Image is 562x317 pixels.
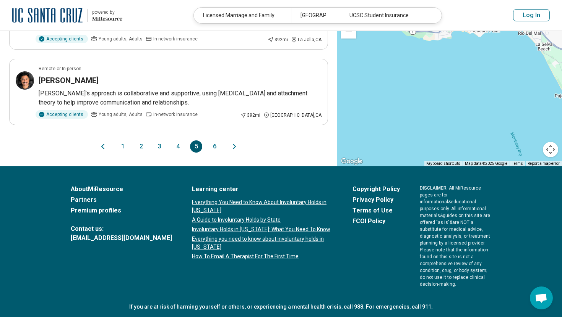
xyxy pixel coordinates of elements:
a: A Guide to Involuntary Holds by State [192,216,333,224]
button: Next page [230,140,239,153]
a: Premium profiles [71,206,172,215]
button: 5 [190,140,202,153]
a: AboutMiResource [71,185,172,194]
div: 392 mi [240,112,260,119]
button: 4 [172,140,184,153]
a: Copyright Policy [352,185,400,194]
a: Learning center [192,185,333,194]
p: [PERSON_NAME]’s approach is collaborative and supportive, using [MEDICAL_DATA] and attachment the... [39,89,322,107]
div: powered by [92,9,122,16]
p: If you are at risk of harming yourself or others, or experiencing a mental health crisis, call 98... [71,303,491,311]
a: Partners [71,195,172,204]
a: Everything you need to know about involuntary holds in [US_STATE] [192,235,333,251]
div: Accepting clients [36,110,88,119]
span: In-network insurance [153,35,198,42]
img: Google [339,156,364,166]
span: Contact us: [71,224,172,233]
h3: [PERSON_NAME] [39,75,99,86]
button: Previous page [98,140,107,153]
div: 392 mi [268,36,288,43]
button: Keyboard shortcuts [426,161,460,166]
span: In-network insurance [153,111,198,118]
div: [GEOGRAPHIC_DATA] , CA [263,112,322,119]
p: Remote or In-person [39,65,81,72]
a: How To Email A Therapist For The First Time [192,253,333,261]
div: UCSC Student Insurance [340,8,437,23]
img: University of California at Santa Cruz [12,6,83,24]
a: Open chat [530,286,553,309]
button: 1 [117,140,129,153]
a: [EMAIL_ADDRESS][DOMAIN_NAME] [71,233,172,243]
span: Young adults, Adults [99,111,143,118]
div: [GEOGRAPHIC_DATA], [GEOGRAPHIC_DATA] [291,8,339,23]
a: Privacy Policy [352,195,400,204]
a: Open this area in Google Maps (opens a new window) [339,156,364,166]
div: Licensed Marriage and Family Therapist (LMFT) [194,8,291,23]
button: Map camera controls [543,142,558,157]
button: 2 [135,140,147,153]
a: Everything You Need to Know About Involuntary Holds in [US_STATE] [192,198,333,214]
span: DISCLAIMER [420,185,447,191]
a: FCOI Policy [352,217,400,226]
div: Accepting clients [36,35,88,43]
a: Terms [512,161,523,166]
p: : All MiResource pages are for informational & educational purposes only. All informational mater... [420,185,491,288]
div: La Jolla , CA [291,36,322,43]
button: Log In [513,9,550,21]
a: Report a map error [528,161,560,166]
span: Map data ©2025 Google [465,161,507,166]
a: University of California at Santa Cruzpowered by [12,6,122,24]
button: 6 [208,140,221,153]
a: Terms of Use [352,206,400,215]
span: Young adults, Adults [99,35,143,42]
button: 3 [153,140,166,153]
a: Involuntary Holds in [US_STATE]: What You Need To Know [192,225,333,233]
